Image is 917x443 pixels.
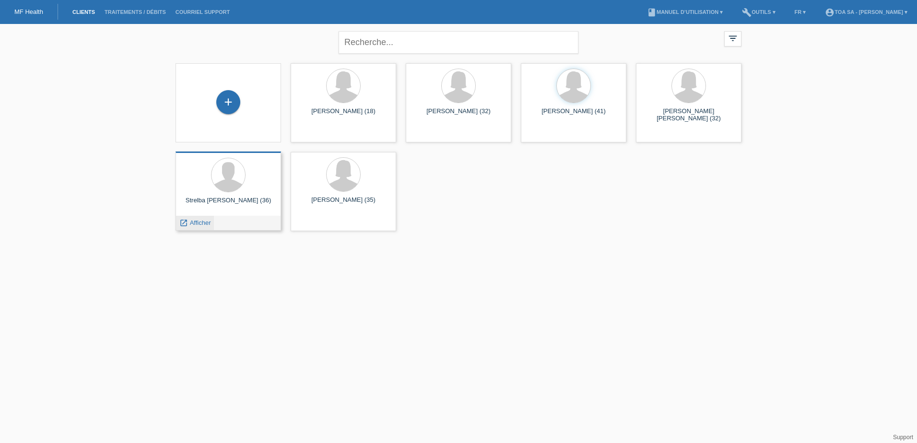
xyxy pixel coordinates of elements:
[190,219,211,226] span: Afficher
[893,434,913,441] a: Support
[298,107,388,123] div: [PERSON_NAME] (18)
[737,9,780,15] a: buildOutils ▾
[100,9,171,15] a: Traitements / débits
[217,94,240,110] div: Enregistrer le client
[644,107,734,123] div: [PERSON_NAME] [PERSON_NAME] (32)
[179,219,211,226] a: launch Afficher
[642,9,728,15] a: bookManuel d’utilisation ▾
[339,31,578,54] input: Recherche...
[790,9,811,15] a: FR ▾
[413,107,504,123] div: [PERSON_NAME] (32)
[183,197,273,212] div: Strelba [PERSON_NAME] (36)
[742,8,752,17] i: build
[529,107,619,123] div: [PERSON_NAME] (41)
[68,9,100,15] a: Clients
[825,8,835,17] i: account_circle
[171,9,235,15] a: Courriel Support
[728,33,738,44] i: filter_list
[647,8,657,17] i: book
[298,196,388,211] div: [PERSON_NAME] (35)
[179,219,188,227] i: launch
[820,9,912,15] a: account_circleTOA SA - [PERSON_NAME] ▾
[14,8,43,15] a: MF Health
